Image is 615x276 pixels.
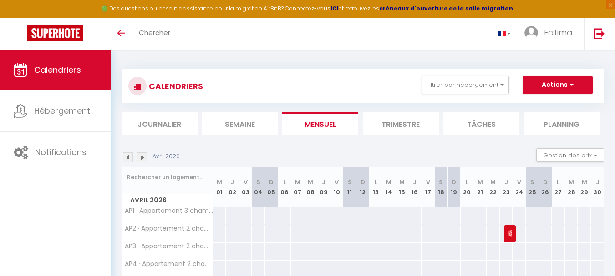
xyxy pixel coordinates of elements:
abbr: L [375,178,377,186]
span: Calendriers [34,64,81,75]
th: 05 [265,167,278,207]
th: 25 [526,167,539,207]
th: 30 [591,167,604,207]
th: 22 [487,167,500,207]
abbr: M [295,178,300,186]
h3: CALENDRIERS [147,76,203,96]
abbr: M [582,178,587,186]
li: Trimestre [363,112,439,135]
abbr: M [478,178,483,186]
th: 20 [461,167,474,207]
th: 03 [239,167,252,207]
abbr: M [217,178,222,186]
abbr: J [413,178,417,186]
abbr: D [269,178,274,186]
span: Hébergement [34,105,90,116]
abbr: M [569,178,574,186]
abbr: S [256,178,260,186]
th: 26 [539,167,552,207]
span: Fatima [544,27,573,38]
a: créneaux d'ouverture de la salle migration [379,5,513,12]
abbr: J [230,178,234,186]
abbr: L [283,178,286,186]
span: Notifications [35,146,86,158]
th: 16 [408,167,422,207]
a: ICI [330,5,339,12]
abbr: J [322,178,325,186]
th: 08 [304,167,317,207]
abbr: M [490,178,496,186]
span: Chercher [139,28,170,37]
a: ... Fatima [518,18,584,50]
abbr: D [543,178,548,186]
th: 23 [500,167,513,207]
th: 17 [422,167,435,207]
th: 18 [434,167,447,207]
abbr: J [504,178,508,186]
abbr: V [335,178,339,186]
img: logout [594,28,605,39]
th: 11 [343,167,356,207]
abbr: S [439,178,443,186]
th: 12 [356,167,370,207]
th: 09 [317,167,330,207]
img: Super Booking [27,25,83,41]
a: Chercher [132,18,177,50]
li: Semaine [202,112,278,135]
button: Gestion des prix [536,148,604,162]
abbr: L [557,178,559,186]
abbr: M [308,178,313,186]
p: Avril 2026 [152,152,180,161]
abbr: V [426,178,430,186]
abbr: V [244,178,248,186]
input: Rechercher un logement... [127,169,208,186]
span: [PERSON_NAME] [508,225,513,242]
span: AP4 · Appartement 2 chambres [123,261,214,267]
th: 02 [226,167,239,207]
button: Actions [523,76,593,94]
th: 06 [278,167,291,207]
th: 24 [513,167,526,207]
abbr: V [517,178,521,186]
abbr: M [399,178,405,186]
th: 04 [252,167,265,207]
span: Avril 2026 [122,194,213,207]
abbr: D [452,178,456,186]
li: Planning [524,112,600,135]
img: ... [524,26,538,40]
th: 19 [447,167,461,207]
th: 10 [330,167,343,207]
li: Journalier [122,112,198,135]
th: 15 [395,167,408,207]
th: 29 [578,167,591,207]
abbr: S [348,178,352,186]
th: 27 [552,167,565,207]
iframe: Chat [576,235,608,269]
th: 28 [565,167,578,207]
th: 07 [291,167,304,207]
abbr: J [596,178,600,186]
th: 13 [369,167,382,207]
span: AP1 · Appartement 3 chambres Terrasse [123,207,214,214]
th: 14 [382,167,396,207]
li: Mensuel [282,112,358,135]
abbr: M [386,178,391,186]
button: Filtrer par hébergement [422,76,509,94]
span: AP2 · Appartement 2 chambres Terrasse [123,225,214,232]
abbr: L [466,178,468,186]
th: 01 [213,167,226,207]
li: Tâches [443,112,519,135]
span: AP3 · Appartement 2 chambres Terrasse [123,243,214,250]
abbr: D [361,178,365,186]
th: 21 [473,167,487,207]
abbr: S [530,178,534,186]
